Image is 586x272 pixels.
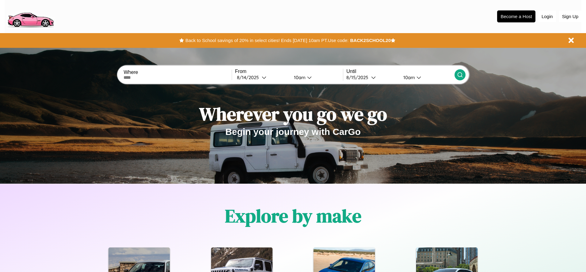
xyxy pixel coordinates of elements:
button: 10am [398,74,454,81]
button: Back to School savings of 20% in select cities! Ends [DATE] 10am PT.Use code: [184,36,350,45]
h1: Explore by make [225,203,361,228]
button: Sign Up [559,11,581,22]
div: 8 / 15 / 2025 [346,75,371,80]
b: BACK2SCHOOL20 [350,38,391,43]
div: 10am [400,75,417,80]
label: From [235,69,343,74]
button: Become a Host [497,10,535,22]
div: 8 / 14 / 2025 [237,75,262,80]
label: Until [346,69,454,74]
button: Login [538,11,556,22]
label: Where [124,70,231,75]
div: 10am [291,75,307,80]
img: logo [5,3,56,29]
button: 8/14/2025 [235,74,289,81]
button: 10am [289,74,343,81]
